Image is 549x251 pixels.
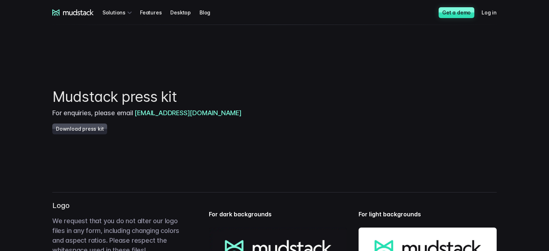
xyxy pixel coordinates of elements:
a: Get a demo [439,7,474,18]
a: Download press kit [52,124,107,134]
p: For enquiries, please email [52,108,497,118]
a: Desktop [170,6,199,19]
a: Blog [199,6,219,19]
a: [EMAIL_ADDRESS][DOMAIN_NAME] [135,109,241,117]
a: Features [140,6,170,19]
div: Solutions [102,6,134,19]
h1: Mudstack press kit [52,88,497,105]
a: mudstack logo [52,9,94,16]
h3: Logo [52,201,186,210]
strong: For light backgrounds [359,211,421,218]
a: Log in [482,6,505,19]
strong: For dark backgrounds [209,211,272,218]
